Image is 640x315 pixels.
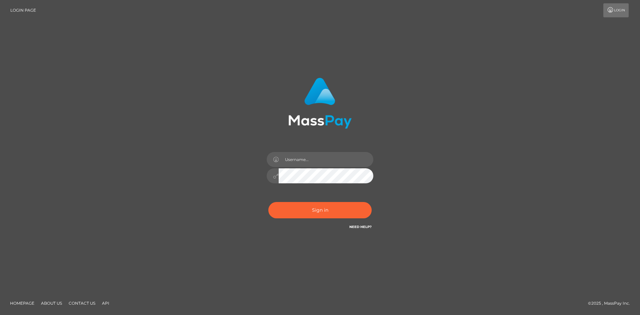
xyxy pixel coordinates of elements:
a: Login [603,3,629,17]
img: MassPay Login [288,78,352,129]
a: Homepage [7,298,37,308]
a: API [99,298,112,308]
a: About Us [38,298,65,308]
div: © 2025 , MassPay Inc. [588,300,635,307]
input: Username... [279,152,373,167]
a: Need Help? [349,225,372,229]
button: Sign in [268,202,372,218]
a: Contact Us [66,298,98,308]
a: Login Page [10,3,36,17]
